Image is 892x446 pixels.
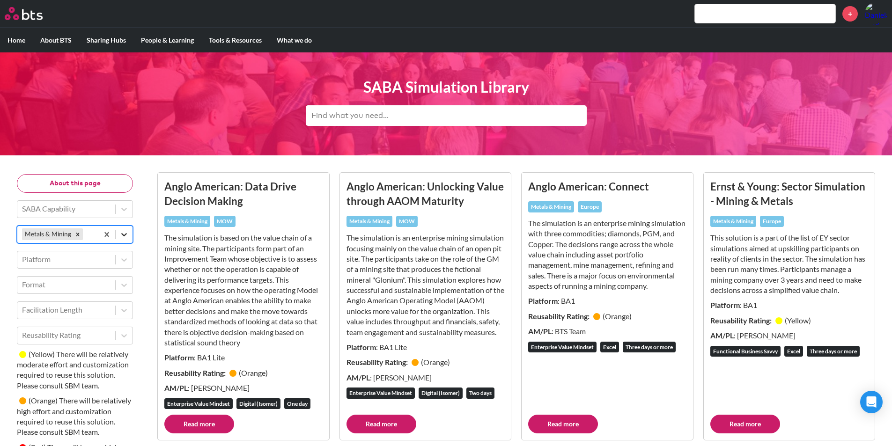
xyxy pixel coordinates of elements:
div: Europe [578,201,602,212]
div: Remove Metals & Mining [73,228,83,240]
p: : BA1 Lite [346,342,505,352]
div: MOW [214,216,236,227]
p: : BA1 [710,300,869,310]
a: + [842,6,858,22]
div: Metals & Mining [164,216,210,227]
h3: Ernst & Young: Sector Simulation - Mining & Metals [710,179,869,209]
div: Digital (Isomer) [236,398,280,409]
label: Sharing Hubs [79,28,133,52]
p: The simulation is an enterprise mining simulation with three commodities; diamonds, PGM, and Copp... [528,218,686,292]
div: Digital (Isomer) [419,388,463,399]
strong: Platform [164,353,194,362]
strong: Platform [710,300,740,309]
small: ( Yellow ) [785,316,811,325]
a: Read more [528,415,598,433]
div: Enterprise Value Mindset [528,342,597,353]
strong: Reusability Rating: [164,368,227,377]
label: People & Learning [133,28,201,52]
label: Tools & Resources [201,28,269,52]
img: Daniela Trad [865,2,887,25]
strong: Reusability Rating: [528,312,591,321]
div: Open Intercom Messenger [860,391,883,413]
label: About BTS [33,28,79,52]
div: Excel [600,342,619,353]
small: ( Orange ) [239,368,268,377]
small: ( Orange ) [421,358,450,366]
div: Enterprise Value Mindset [164,398,233,409]
label: What we do [269,28,319,52]
div: One day [284,398,310,409]
div: Metals & Mining [346,216,392,227]
h3: Anglo American: Connect [528,179,686,194]
h1: SABA Simulation Library [306,77,587,98]
input: Find what you need... [306,105,587,126]
div: Enterprise Value Mindset [346,388,415,399]
small: ( Orange ) [603,312,632,321]
strong: AM/PL [528,327,552,336]
div: Two days [466,388,494,399]
p: The simulation is an enterprise mining simulation focusing mainly on the value chain of an open p... [346,233,505,337]
p: : [PERSON_NAME] [710,330,869,341]
div: Metals & Mining [22,228,73,240]
div: MOW [396,216,418,227]
button: About this page [17,174,133,193]
div: Three days or more [807,346,860,357]
h3: Anglo American: Unlocking Value through AAOM Maturity [346,179,505,209]
a: Profile [865,2,887,25]
small: There will be relatively high effort and customization required to reuse this solution. Please co... [17,396,131,436]
a: Read more [164,415,234,433]
div: Excel [784,346,803,357]
small: ( Yellow ) [29,350,55,358]
strong: Platform [528,296,558,305]
p: The simulation is based on the value chain of a mining site. The participants form part of an Imp... [164,233,323,348]
small: There will be relatively moderate effort and customization required to reuse this solution. Pleas... [17,350,129,390]
small: ( Orange ) [29,396,58,405]
a: Go home [5,7,60,20]
a: Read more [346,415,416,433]
p: : [PERSON_NAME] [164,383,323,393]
p: : BTS Team [528,326,686,336]
a: Read more [710,415,780,433]
strong: Platform [346,343,376,351]
p: : [PERSON_NAME] [346,373,505,383]
div: Three days or more [623,342,676,353]
div: Functional Business Savvy [710,346,781,357]
div: Metals & Mining [710,216,756,227]
strong: Reusability Rating: [346,358,409,366]
p: This solution is a part of the list of EY sector simulations aimed at upskilling participants on ... [710,233,869,295]
strong: Reusability Rating: [710,316,773,325]
h3: Anglo American: Data Drive Decision Making [164,179,323,209]
p: : BA1 [528,296,686,306]
p: : BA1 Lite [164,352,323,363]
img: BTS Logo [5,7,43,20]
strong: AM/PL [710,331,734,340]
div: Metals & Mining [528,201,574,212]
strong: AM/PL [346,373,370,382]
div: Europe [760,216,784,227]
strong: AM/PL [164,383,188,392]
